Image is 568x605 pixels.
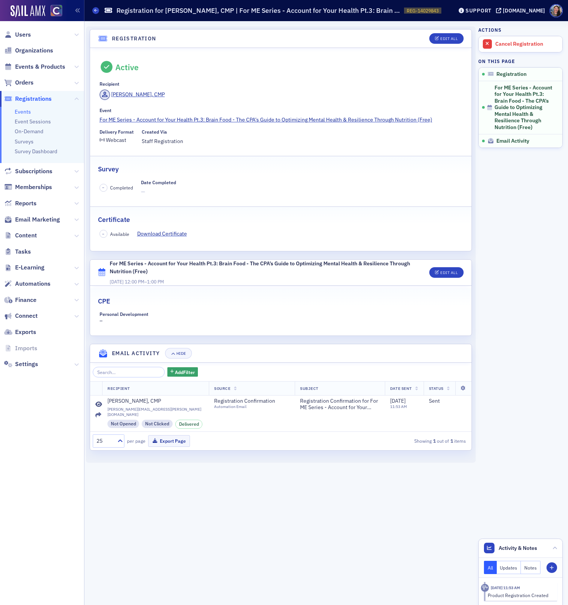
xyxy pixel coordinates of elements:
[137,230,193,238] a: Download Certificate
[429,267,463,278] button: Edit All
[175,369,195,376] span: Add Filter
[15,280,51,288] span: Automations
[115,62,139,72] div: Active
[98,164,119,174] h2: Survey
[142,137,183,145] span: Staff Registration
[100,108,112,113] div: Event
[142,129,167,135] div: Created Via
[100,311,184,325] div: –
[4,79,34,87] a: Orders
[15,46,53,55] span: Organizations
[15,263,44,272] span: E-Learning
[15,118,51,125] a: Event Sessions
[96,437,113,445] div: 25
[100,81,119,87] div: Recipient
[98,296,110,306] h2: CPE
[495,41,559,48] div: Cancel Registration
[106,138,126,142] div: Webcast
[347,437,466,444] div: Showing out of items
[465,7,491,14] div: Support
[51,5,62,17] img: SailAMX
[440,271,458,275] div: Edit All
[390,386,412,391] span: Date Sent
[4,344,37,353] a: Imports
[15,128,43,135] a: On-Demand
[449,437,454,444] strong: 1
[102,185,104,190] span: –
[521,561,540,574] button: Notes
[11,5,45,17] img: SailAMX
[214,398,283,405] span: Registration Confirmation
[479,36,562,52] a: Cancel Registration
[100,116,462,124] a: For ME Series - Account for Your Health Pt.3: Brain Food - The CPA’s Guide to Optimizing Mental H...
[165,348,191,359] button: Hide
[432,437,437,444] strong: 1
[93,367,165,377] input: Search…
[478,58,563,65] h4: On this page
[4,263,44,272] a: E-Learning
[481,584,489,592] div: Activity
[4,231,37,240] a: Content
[503,7,545,14] div: [DOMAIN_NAME]
[4,280,51,288] a: Automations
[107,398,204,405] a: [PERSON_NAME], CMP
[112,349,160,357] h4: Email Activity
[127,437,145,444] label: per page
[15,79,34,87] span: Orders
[175,420,203,429] div: Delivered
[497,561,521,574] button: Updates
[4,63,65,71] a: Events & Products
[15,31,31,39] span: Users
[440,37,458,41] div: Edit All
[499,544,537,552] span: Activity & Notes
[4,31,31,39] a: Users
[390,404,407,409] time: 11:53 AM
[15,63,65,71] span: Events & Products
[4,167,52,175] a: Subscriptions
[98,215,130,225] h2: Certificate
[4,199,37,208] a: Reports
[390,397,406,404] span: [DATE]
[15,344,37,353] span: Imports
[107,386,130,391] span: Recipient
[107,407,204,417] span: [PERSON_NAME][EMAIL_ADDRESS][PERSON_NAME][DOMAIN_NAME]
[110,279,124,285] span: [DATE]
[214,398,289,409] a: Registration ConfirmationAutomation Email
[142,420,173,428] div: Not Clicked
[496,8,548,13] button: [DOMAIN_NAME]
[496,71,527,78] span: Registration
[300,386,318,391] span: Subject
[100,89,165,100] a: [PERSON_NAME], CMP
[107,398,161,405] div: [PERSON_NAME], CMP
[15,216,60,224] span: Email Marketing
[15,95,52,103] span: Registrations
[15,148,57,155] a: Survey Dashboard
[125,279,144,285] time: 12:00 PM
[112,35,156,43] h4: Registration
[300,398,380,411] span: Registration Confirmation for For ME Series - Account for Your Health Pt.3: Brain Food - The CPA’...
[407,8,439,14] span: REG-14029843
[15,183,52,191] span: Memberships
[15,108,31,115] a: Events
[214,404,283,409] div: Automation Email
[214,386,230,391] span: Source
[15,167,52,175] span: Subscriptions
[4,296,37,304] a: Finance
[45,5,62,18] a: View Homepage
[4,216,60,224] a: Email Marketing
[15,360,38,368] span: Settings
[116,6,400,15] h1: Registration for [PERSON_NAME], CMP | For ME Series - Account for Your Health Pt.3: Brain Food - ...
[107,420,139,428] div: Not Opened
[110,231,129,237] span: Available
[491,585,520,590] time: 9/18/2025 11:53 AM
[110,279,164,285] span: –
[4,46,53,55] a: Organizations
[4,95,52,103] a: Registrations
[148,435,190,447] button: Export Page
[15,312,38,320] span: Connect
[495,85,553,131] span: For ME Series - Account for Your Health Pt.3: Brain Food - The CPA’s Guide to Optimizing Mental H...
[141,188,176,196] span: —
[4,183,52,191] a: Memberships
[488,592,552,599] div: Product Registration Created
